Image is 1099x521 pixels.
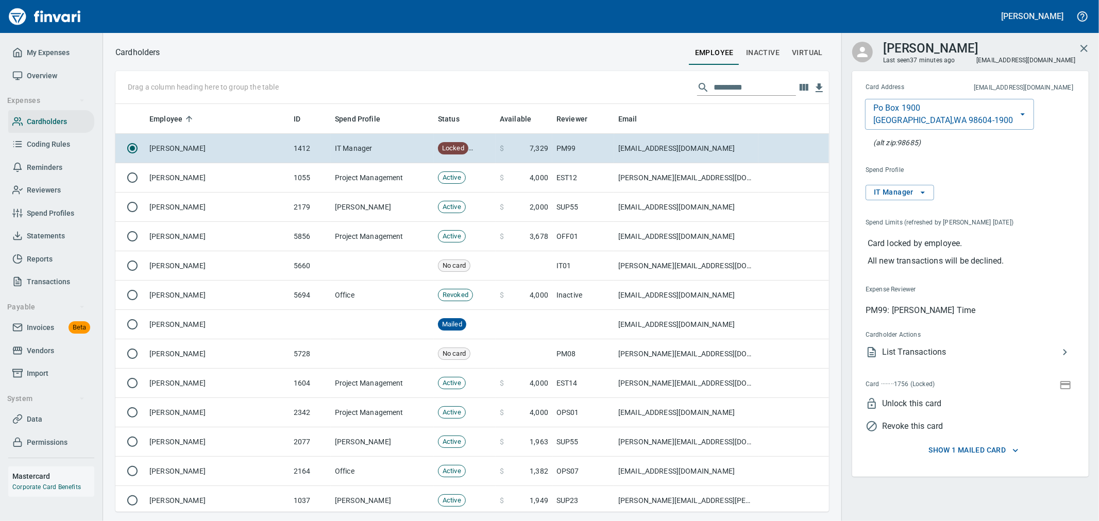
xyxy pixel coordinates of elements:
span: $ [500,407,504,418]
span: Spend Profile [335,113,394,125]
span: Spend Profile [335,113,380,125]
span: 7,329 [530,143,548,153]
span: Reviewer [556,113,601,125]
td: [EMAIL_ADDRESS][DOMAIN_NAME] [614,281,758,310]
td: [PERSON_NAME] [145,134,290,163]
td: 1055 [290,163,331,193]
span: Import [27,367,48,380]
td: [PERSON_NAME] [145,281,290,310]
p: Po Box 1900 [873,102,921,114]
span: No card [438,261,470,271]
button: Show Card Number [1058,377,1073,391]
td: [PERSON_NAME][EMAIL_ADDRESS][DOMAIN_NAME] [614,163,758,193]
span: Status [438,113,460,125]
td: [EMAIL_ADDRESS][DOMAIN_NAME] [614,398,758,427]
td: Office [331,281,434,310]
span: 1,963 [530,437,548,447]
span: Available [500,113,531,125]
span: $ [500,231,504,241]
h5: [PERSON_NAME] [1002,11,1063,22]
td: [EMAIL_ADDRESS][DOMAIN_NAME] [614,193,758,222]
span: $ [500,378,504,388]
span: Active [438,408,465,418]
button: Close cardholder [1072,36,1096,61]
a: Spend Profiles [8,202,94,225]
td: [EMAIL_ADDRESS][DOMAIN_NAME] [614,457,758,486]
time: 37 minutes ago [910,57,955,64]
span: $ [500,290,504,300]
td: [EMAIL_ADDRESS][DOMAIN_NAME] [614,310,758,339]
td: Project Management [331,369,434,398]
span: Cardholders [27,115,67,128]
a: Finvari [6,4,83,29]
td: [PERSON_NAME][EMAIL_ADDRESS][DOMAIN_NAME] [614,427,758,457]
td: Project Management [331,398,434,427]
span: Expenses [7,94,85,107]
span: Reports [27,253,53,266]
button: Payable [3,298,89,317]
span: Card Address [866,82,939,93]
td: [PERSON_NAME] [145,251,290,281]
td: [PERSON_NAME] [145,457,290,486]
a: Transactions [8,270,94,293]
td: OFF01 [552,222,614,251]
span: Permissions [27,436,67,449]
span: Statements [27,230,65,242]
td: Inactive [552,281,614,310]
span: Active [438,173,465,183]
td: 5694 [290,281,331,310]
span: Available [500,113,545,125]
span: 3,678 [530,231,548,241]
a: Cardholders [8,110,94,133]
span: 4,000 [530,407,548,418]
span: Active [438,378,465,388]
span: Mailed [438,320,466,329]
span: Overview [27,70,57,82]
a: Import [8,362,94,385]
td: [PERSON_NAME] [331,486,434,515]
nav: breadcrumb [115,46,160,59]
td: 2179 [290,193,331,222]
span: List Transactions [882,346,1059,358]
span: Expense Reviewer [866,285,994,295]
td: 1412 [290,134,331,163]
td: [PERSON_NAME] [145,369,290,398]
td: 5660 [290,251,331,281]
span: System [7,392,85,405]
span: Spend Limits (refreshed by [PERSON_NAME] [DATE]) [866,218,1043,228]
span: ID [294,113,300,125]
button: [PERSON_NAME] [999,8,1066,24]
td: [EMAIL_ADDRESS][DOMAIN_NAME] [614,134,758,163]
p: Cardholders [115,46,160,59]
td: 5856 [290,222,331,251]
span: Cardholder Actions [866,330,997,340]
span: Mailed [468,144,497,153]
span: $ [500,437,504,447]
p: Drag a column heading here to group the table [128,82,279,92]
span: Active [438,202,465,212]
a: My Expenses [8,41,94,64]
td: Office [331,457,434,486]
span: Inactive [746,46,780,59]
span: Card ········1756 (Locked) [866,379,996,390]
td: [EMAIL_ADDRESS][DOMAIN_NAME] [614,222,758,251]
span: 4,000 [530,172,548,183]
span: $ [500,172,504,183]
p: At the pump (or any AVS check), this zip will also be accepted [873,137,921,148]
span: IT Manager [874,186,926,199]
p: Card locked by employee. [868,237,1075,250]
span: Revoked [438,290,472,300]
span: 4,000 [530,378,548,388]
span: Status [438,113,473,125]
td: SUP55 [552,427,614,457]
span: employee [695,46,734,59]
td: OPS01 [552,398,614,427]
span: Unlock this card [882,397,1075,410]
span: $ [500,495,504,506]
td: [PERSON_NAME] [331,193,434,222]
span: $ [500,202,504,212]
a: Reminders [8,156,94,179]
span: Beta [69,322,90,334]
span: No card [438,349,470,359]
a: Vendors [8,339,94,362]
